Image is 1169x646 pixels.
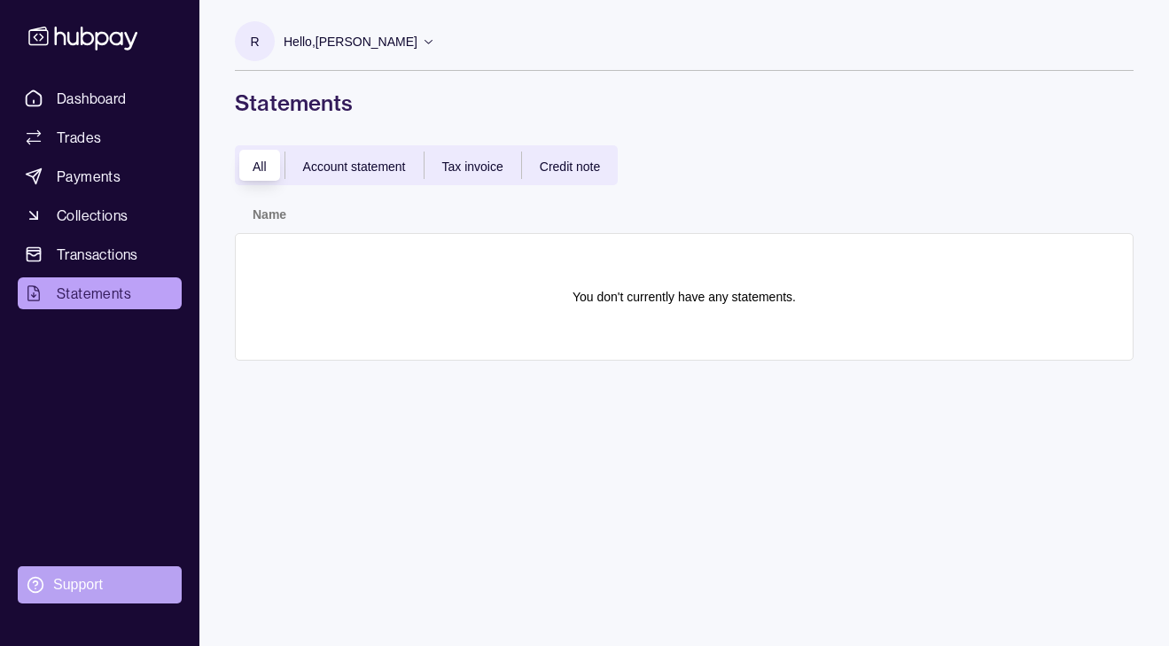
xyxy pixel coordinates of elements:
a: Support [18,566,182,603]
p: Name [253,207,286,222]
span: Payments [57,166,121,187]
p: Hello, [PERSON_NAME] [284,32,417,51]
span: Dashboard [57,88,127,109]
p: You don't currently have any statements. [573,287,796,307]
h1: Statements [235,89,1134,117]
span: Credit note [540,160,600,174]
a: Transactions [18,238,182,270]
span: Trades [57,127,101,148]
span: Statements [57,283,131,304]
a: Collections [18,199,182,231]
span: Account statement [303,160,406,174]
a: Dashboard [18,82,182,114]
span: Tax invoice [442,160,503,174]
p: R [250,32,259,51]
span: Transactions [57,244,138,265]
div: documentTypes [235,145,618,185]
div: Support [53,575,103,595]
span: All [253,160,267,174]
span: Collections [57,205,128,226]
a: Trades [18,121,182,153]
a: Payments [18,160,182,192]
a: Statements [18,277,182,309]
